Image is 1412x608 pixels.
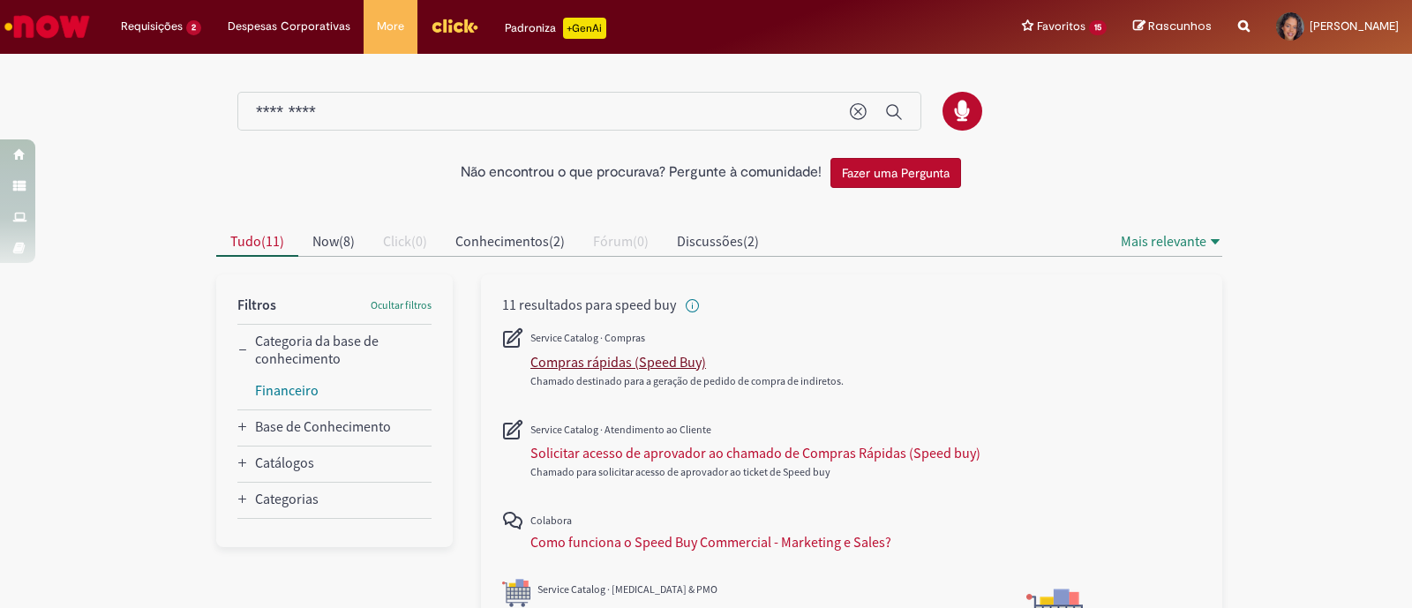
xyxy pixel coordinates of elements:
span: 15 [1089,20,1107,35]
button: Fazer uma Pergunta [830,158,961,188]
span: More [377,18,404,35]
span: Favoritos [1037,18,1085,35]
span: Rascunhos [1148,18,1212,34]
a: Rascunhos [1133,19,1212,35]
img: ServiceNow [2,9,93,44]
h2: Não encontrou o que procurava? Pergunte à comunidade! [461,165,822,181]
span: Despesas Corporativas [228,18,350,35]
span: [PERSON_NAME] [1310,19,1399,34]
div: Padroniza [505,18,606,39]
span: Requisições [121,18,183,35]
span: 2 [186,20,201,35]
p: +GenAi [563,18,606,39]
img: click_logo_yellow_360x200.png [431,12,478,39]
